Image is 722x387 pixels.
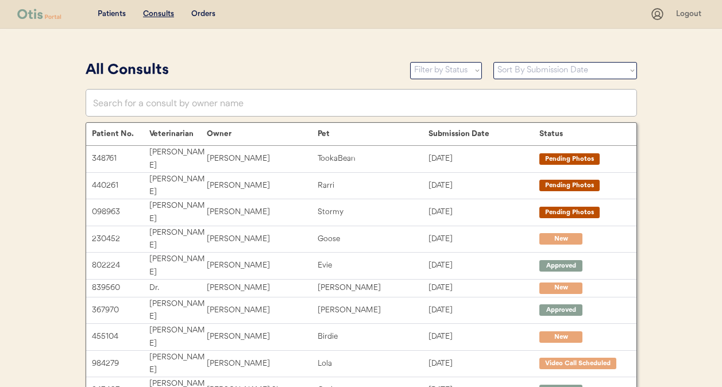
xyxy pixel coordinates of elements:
[428,357,539,370] div: [DATE]
[428,233,539,246] div: [DATE]
[92,304,149,317] div: 367970
[149,129,207,138] div: Veterinarian
[318,259,428,272] div: Evie
[428,304,539,317] div: [DATE]
[318,357,428,370] div: Lola
[207,281,318,295] div: [PERSON_NAME]
[86,60,399,82] div: All Consults
[149,297,207,324] div: [PERSON_NAME]
[86,89,637,117] input: Search for a consult by owner name
[92,357,149,370] div: 984279
[318,129,428,138] div: Pet
[428,152,539,165] div: [DATE]
[207,330,318,343] div: [PERSON_NAME]
[428,330,539,343] div: [DATE]
[428,129,539,138] div: Submission Date
[92,206,149,219] div: 098963
[207,152,318,165] div: [PERSON_NAME]
[318,233,428,246] div: Goose
[545,261,577,271] div: Approved
[207,259,318,272] div: [PERSON_NAME]
[545,305,577,315] div: Approved
[143,10,174,18] u: Consults
[207,179,318,192] div: [PERSON_NAME]
[149,324,207,350] div: [PERSON_NAME]
[98,9,126,20] div: Patients
[545,359,611,369] div: Video Call Scheduled
[676,9,705,20] div: Logout
[207,357,318,370] div: [PERSON_NAME]
[149,281,207,295] div: Dr.
[92,281,149,295] div: 839560
[92,330,149,343] div: 455104
[428,206,539,219] div: [DATE]
[149,253,207,279] div: [PERSON_NAME]
[318,206,428,219] div: Stormy
[318,152,428,165] div: TookaBean
[428,281,539,295] div: [DATE]
[545,208,594,218] div: Pending Photos
[428,179,539,192] div: [DATE]
[207,233,318,246] div: [PERSON_NAME]
[207,206,318,219] div: [PERSON_NAME]
[318,179,428,192] div: Rarri
[545,332,577,342] div: New
[92,129,149,138] div: Patient No.
[539,129,624,138] div: Status
[149,351,207,377] div: [PERSON_NAME]
[149,146,207,172] div: [PERSON_NAME]
[545,181,594,191] div: Pending Photos
[92,179,149,192] div: 440261
[545,154,594,164] div: Pending Photos
[318,330,428,343] div: Birdie
[92,233,149,246] div: 230452
[149,199,207,226] div: [PERSON_NAME]
[318,281,428,295] div: [PERSON_NAME]
[92,259,149,272] div: 802224
[318,304,428,317] div: [PERSON_NAME]
[207,129,318,138] div: Owner
[545,234,577,244] div: New
[92,152,149,165] div: 348761
[149,173,207,199] div: [PERSON_NAME]
[191,9,215,20] div: Orders
[428,259,539,272] div: [DATE]
[545,283,577,293] div: New
[207,304,318,317] div: [PERSON_NAME]
[149,226,207,253] div: [PERSON_NAME]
